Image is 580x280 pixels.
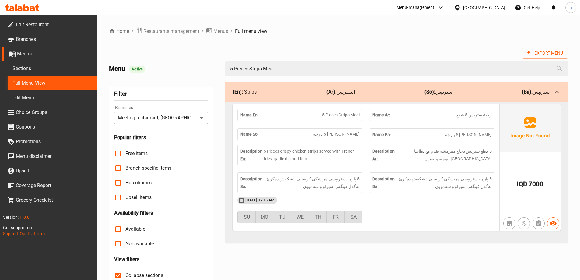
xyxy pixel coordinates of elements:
[125,225,145,233] span: Available
[529,180,543,188] span: 7000
[114,256,140,263] h3: View filters
[2,134,97,149] a: Promotions
[2,178,97,193] a: Coverage Report
[322,112,360,118] span: 5 Pieces Strips Meal
[225,102,568,243] div: (En): Strips(Ar):الستربس(So):ستریپس(Ba):ستریپس
[570,4,572,11] span: a
[225,82,568,102] div: (En): Strips(Ar):الستربس(So):ستریپس(Ba):ستریپس
[16,123,92,131] span: Coupons
[132,28,134,35] li: /
[136,27,199,35] a: Restaurants management
[527,49,563,57] span: Export Menu
[240,213,253,222] span: SU
[276,213,289,222] span: TU
[16,21,92,28] span: Edit Restaurant
[125,272,163,279] span: Collapse sections
[522,48,568,59] span: Export Menu
[12,65,92,72] span: Sections
[3,231,45,236] a: Support.OpsPlatform
[16,36,92,43] span: Branches
[16,197,92,204] span: Grocery Checklist
[8,61,97,76] a: Sections
[8,90,97,105] a: Edit Menu
[264,147,360,162] span: 5 Pieces crispy chicken strips served with French fries, garlic dip and bun
[197,114,206,122] button: Open
[294,213,307,222] span: WE
[500,104,561,152] img: Ae5nvW7+0k+MAAAAAElFTkSuQmCC
[424,89,435,95] b: (So):
[235,28,267,35] span: Full menu view
[347,213,360,222] span: SA
[522,88,550,96] p: ستریپس
[327,211,344,223] button: FR
[2,47,97,61] a: Menus
[213,28,228,35] span: Menus
[517,180,527,188] span: IQD
[16,109,92,116] span: Choice Groups
[463,4,505,11] div: [GEOGRAPHIC_DATA]
[256,211,273,223] button: MO
[17,50,92,58] span: Menus
[424,88,452,96] p: ستریپس
[16,182,92,189] span: Coverage Report
[109,27,568,35] nav: breadcrumb
[2,164,97,178] a: Upsell
[264,175,360,190] span: 5 پارچە ستریپسی مریشکی کریسپی پێشکەش دەکرێ لەگەڵ فینگەر، سیراو و سەموون
[16,138,92,145] span: Promotions
[372,112,390,118] strong: Name Ar:
[326,88,355,96] p: الستربس
[240,131,259,137] strong: Name So:
[8,76,97,90] a: Full Menu View
[243,197,277,203] span: [DATE] 07:16 AM
[2,105,97,120] a: Choice Groups
[345,211,362,223] button: SA
[273,211,291,223] button: TU
[522,89,533,95] b: (Ba):
[2,17,97,32] a: Edit Restaurant
[12,94,92,101] span: Edit Menu
[396,4,434,11] div: Menu-management
[372,147,395,162] strong: Description Ar:
[372,175,395,190] strong: Description Ba:
[125,240,154,247] span: Not available
[313,131,360,137] span: [PERSON_NAME] 5 پارچە
[206,27,228,35] a: Menus
[16,153,92,160] span: Menu disclaimer
[109,64,218,73] h2: Menu
[19,215,30,220] span: 1.0.0
[518,217,530,229] button: Purchased item
[2,120,97,134] a: Coupons
[2,193,97,207] a: Grocery Checklist
[114,134,208,141] h3: Popular filters
[16,167,92,175] span: Upsell
[372,131,391,139] strong: Name Ba:
[309,211,327,223] button: TH
[233,88,257,96] p: Strips
[3,215,19,220] span: Version:
[547,217,559,229] button: Available
[240,175,262,190] strong: Description So:
[233,89,243,95] b: (En):
[125,194,152,201] span: Upsell items
[2,32,97,47] a: Branches
[12,80,92,87] span: Full Menu View
[230,28,233,35] li: /
[143,28,199,35] span: Restaurants management
[396,175,492,190] span: 5 پارچە ستریپسی مریشکی کریسپی پێشکەش دەکرێ لەگەڵ فینگەر، سیراو و سەموون
[2,149,97,164] a: Menu disclaimer
[225,61,568,76] input: search
[125,165,171,172] span: Branch specific items
[125,179,152,186] span: Has choices
[114,210,153,217] h3: Availability filters
[326,89,336,95] b: (Ar):
[311,213,324,222] span: TH
[258,213,271,222] span: MO
[114,87,208,101] div: Filter
[3,225,33,230] span: Get support on:
[396,147,492,162] span: 5 قطع ستربس دجاج مقرمشة تقدم مع بطاطا [GEOGRAPHIC_DATA]، ثومية وصمون
[129,66,145,73] div: Active
[503,217,515,229] button: Not branch specific item
[329,213,342,222] span: FR
[240,112,259,118] strong: Name En:
[445,131,492,139] span: [PERSON_NAME] 5 پارچە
